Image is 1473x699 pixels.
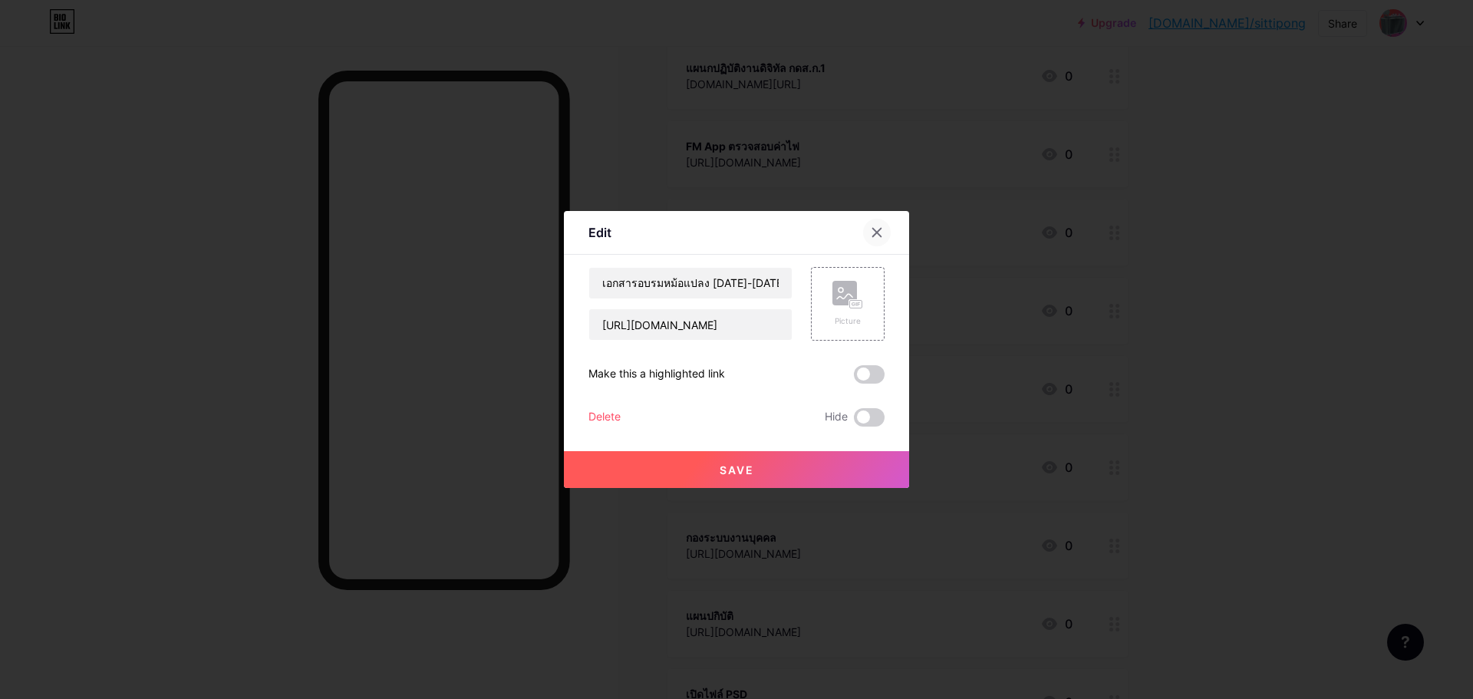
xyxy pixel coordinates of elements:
button: Save [564,451,909,488]
div: Delete [588,408,621,427]
input: URL [589,309,792,340]
div: Make this a highlighted link [588,365,725,384]
span: Hide [825,408,848,427]
input: Title [589,268,792,298]
div: Picture [832,315,863,327]
span: Save [720,463,754,476]
div: Edit [588,223,611,242]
